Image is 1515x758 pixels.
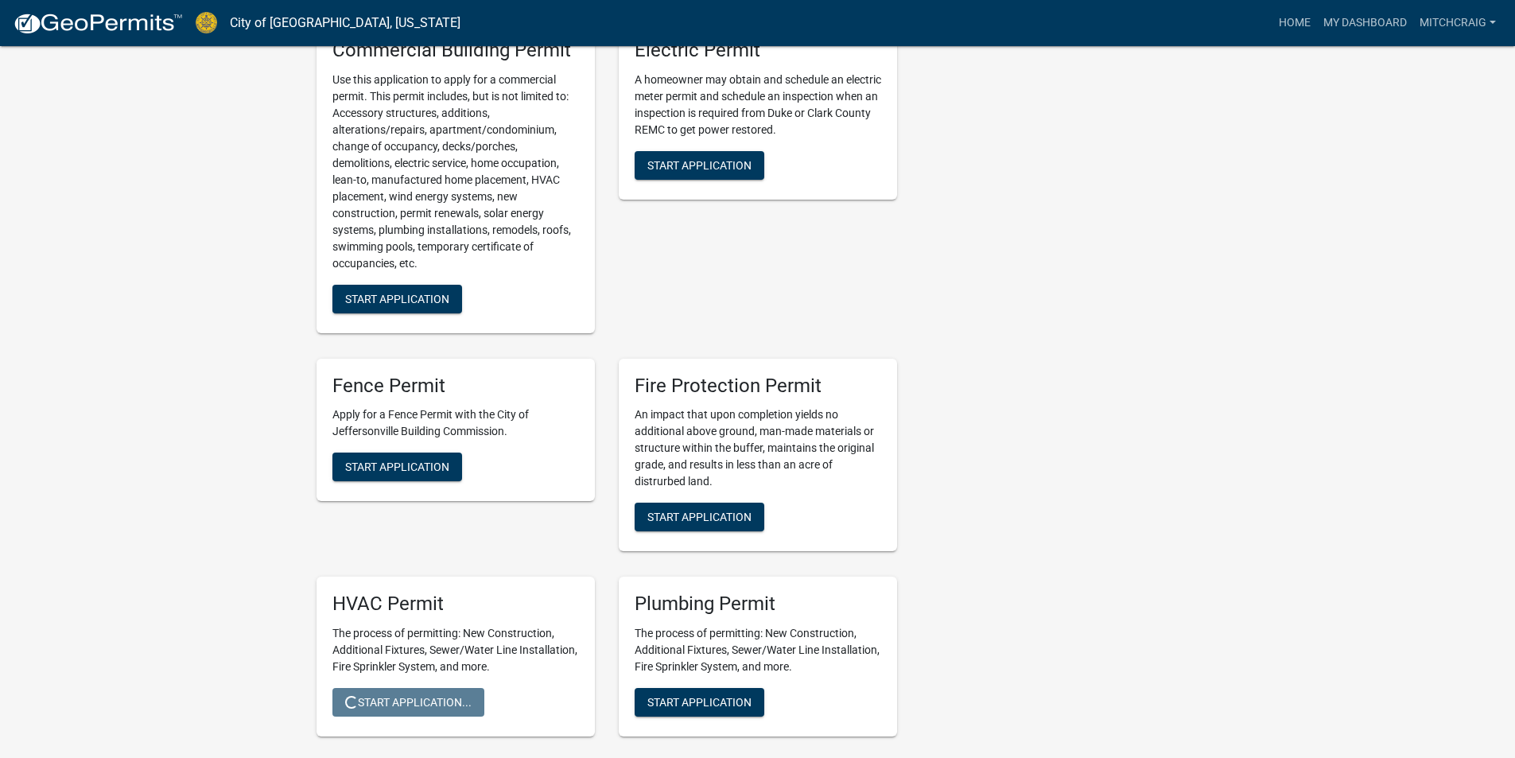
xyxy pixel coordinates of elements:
a: Home [1272,8,1317,38]
p: A homeowner may obtain and schedule an electric meter permit and schedule an inspection when an i... [635,72,881,138]
span: Start Application [647,158,752,171]
p: Apply for a Fence Permit with the City of Jeffersonville Building Commission. [332,406,579,440]
h5: Fence Permit [332,375,579,398]
span: Start Application [345,292,449,305]
a: City of [GEOGRAPHIC_DATA], [US_STATE] [230,10,460,37]
img: City of Jeffersonville, Indiana [196,12,217,33]
span: Start Application [647,511,752,523]
p: The process of permitting: New Construction, Additional Fixtures, Sewer/Water Line Installation, ... [635,625,881,675]
a: My Dashboard [1317,8,1413,38]
p: The process of permitting: New Construction, Additional Fixtures, Sewer/Water Line Installation, ... [332,625,579,675]
span: Start Application [345,461,449,473]
button: Start Application [635,151,764,180]
h5: Electric Permit [635,39,881,62]
button: Start Application [332,285,462,313]
h5: Plumbing Permit [635,593,881,616]
p: Use this application to apply for a commercial permit. This permit includes, but is not limited t... [332,72,579,272]
h5: Commercial Building Permit [332,39,579,62]
a: mitchcraig [1413,8,1502,38]
span: Start Application... [345,696,472,709]
button: Start Application [635,688,764,717]
h5: Fire Protection Permit [635,375,881,398]
span: Start Application [647,696,752,709]
button: Start Application [635,503,764,531]
button: Start Application [332,453,462,481]
p: An impact that upon completion yields no additional above ground, man-made materials or structure... [635,406,881,490]
button: Start Application... [332,688,484,717]
h5: HVAC Permit [332,593,579,616]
